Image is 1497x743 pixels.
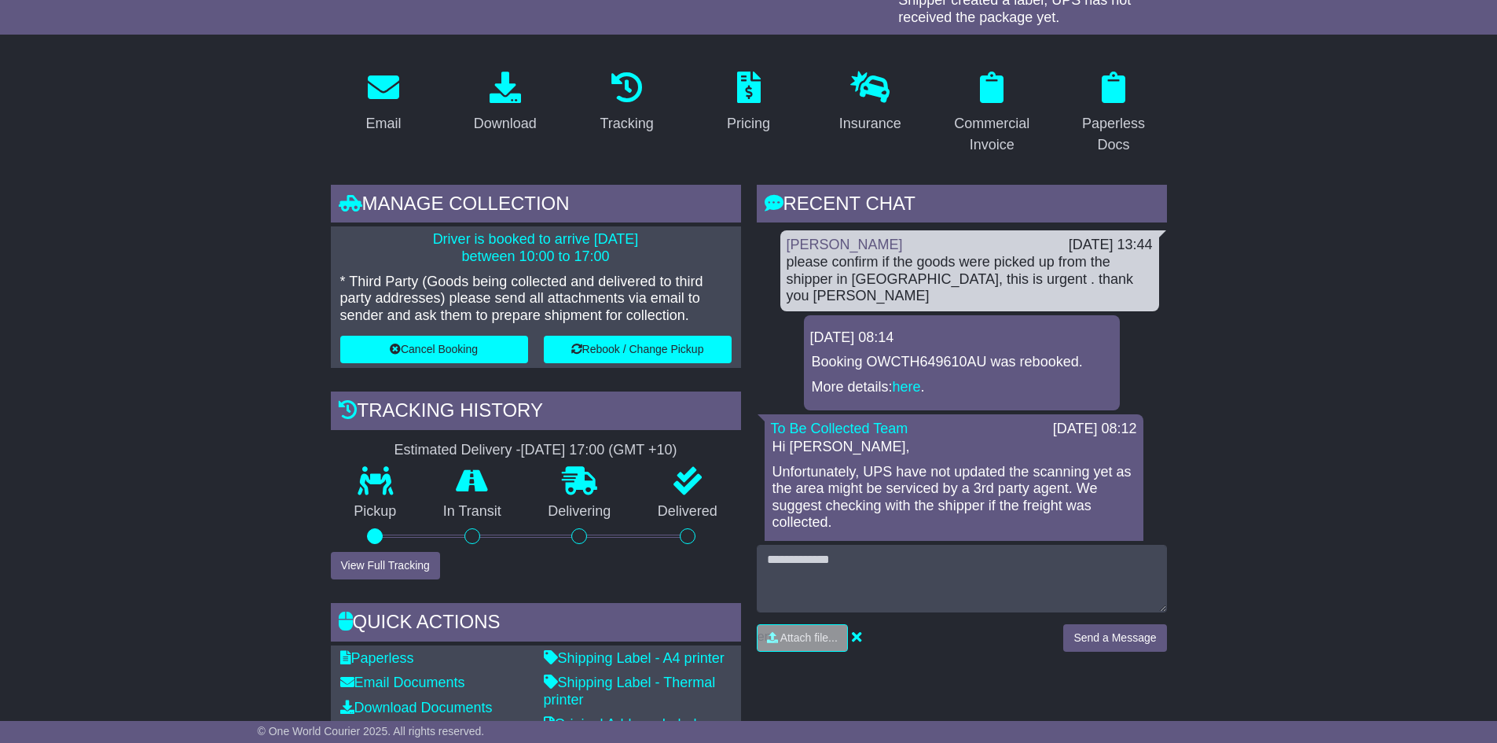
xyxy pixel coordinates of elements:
[727,113,770,134] div: Pricing
[340,336,528,363] button: Cancel Booking
[340,231,732,265] p: Driver is booked to arrive [DATE] between 10:00 to 17:00
[331,503,420,520] p: Pickup
[544,716,697,732] a: Original Address Label
[939,66,1045,161] a: Commercial Invoice
[258,725,485,737] span: © One World Courier 2025. All rights reserved.
[521,442,677,459] div: [DATE] 17:00 (GMT +10)
[1061,66,1167,161] a: Paperless Docs
[340,650,414,666] a: Paperless
[331,392,741,434] div: Tracking history
[525,503,635,520] p: Delivering
[634,503,741,520] p: Delivered
[331,442,741,459] div: Estimated Delivery -
[829,66,912,140] a: Insurance
[331,552,440,579] button: View Full Tracking
[757,185,1167,227] div: RECENT CHAT
[812,354,1112,371] p: Booking OWCTH649610AU was rebooked.
[812,379,1112,396] p: More details: .
[1071,113,1157,156] div: Paperless Docs
[544,675,716,708] a: Shipping Label - Thermal printer
[600,113,653,134] div: Tracking
[589,66,663,140] a: Tracking
[420,503,525,520] p: In Transit
[331,603,741,646] div: Quick Actions
[1053,421,1137,438] div: [DATE] 08:12
[787,254,1153,305] div: please confirm if the goods were picked up from the shipper in [GEOGRAPHIC_DATA], this is urgent ...
[893,379,921,395] a: here
[771,421,908,436] a: To Be Collected Team
[1069,237,1153,254] div: [DATE] 13:44
[340,274,732,325] p: * Third Party (Goods being collected and delivered to third party addresses) please send all atta...
[949,113,1035,156] div: Commercial Invoice
[474,113,537,134] div: Download
[787,237,903,252] a: [PERSON_NAME]
[340,675,465,690] a: Email Documents
[839,113,901,134] div: Insurance
[772,539,1136,624] p: In addition, the shipper can also contact their local UPS directly at 66 2728 9440 and provide th...
[810,329,1114,347] div: [DATE] 08:14
[365,113,401,134] div: Email
[772,464,1136,532] p: Unfortunately, UPS have not updated the scanning yet as the area might be serviced by a 3rd party...
[464,66,547,140] a: Download
[331,185,741,227] div: Manage collection
[772,439,1136,456] p: Hi [PERSON_NAME],
[544,336,732,363] button: Rebook / Change Pickup
[355,66,411,140] a: Email
[1063,624,1166,652] button: Send a Message
[717,66,780,140] a: Pricing
[544,650,725,666] a: Shipping Label - A4 printer
[340,700,493,715] a: Download Documents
